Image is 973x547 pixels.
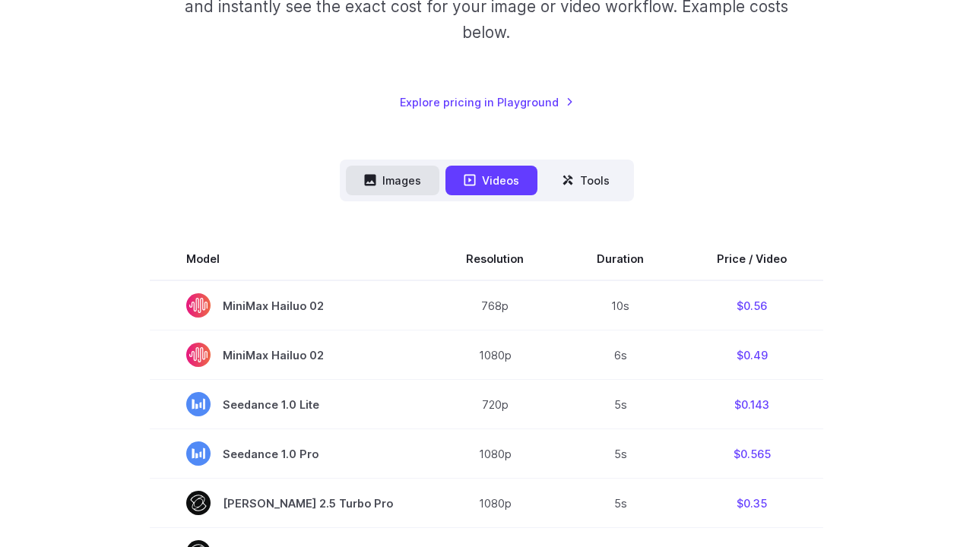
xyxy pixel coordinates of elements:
a: Explore pricing in Playground [400,93,574,111]
span: [PERSON_NAME] 2.5 Turbo Pro [186,491,393,515]
th: Price / Video [680,238,823,280]
button: Tools [544,166,628,195]
th: Duration [560,238,680,280]
span: MiniMax Hailuo 02 [186,343,393,367]
td: 5s [560,380,680,429]
td: 1080p [429,330,560,380]
td: $0.56 [680,280,823,330]
td: 10s [560,280,680,330]
button: Videos [445,166,537,195]
td: 5s [560,429,680,479]
th: Resolution [429,238,560,280]
th: Model [150,238,429,280]
td: 5s [560,479,680,528]
td: 1080p [429,429,560,479]
span: MiniMax Hailuo 02 [186,293,393,318]
span: Seedance 1.0 Pro [186,441,393,466]
td: 1080p [429,479,560,528]
span: Seedance 1.0 Lite [186,392,393,416]
td: $0.49 [680,330,823,380]
td: $0.565 [680,429,823,479]
td: $0.35 [680,479,823,528]
td: 720p [429,380,560,429]
td: $0.143 [680,380,823,429]
td: 768p [429,280,560,330]
button: Images [346,166,439,195]
td: 6s [560,330,680,380]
